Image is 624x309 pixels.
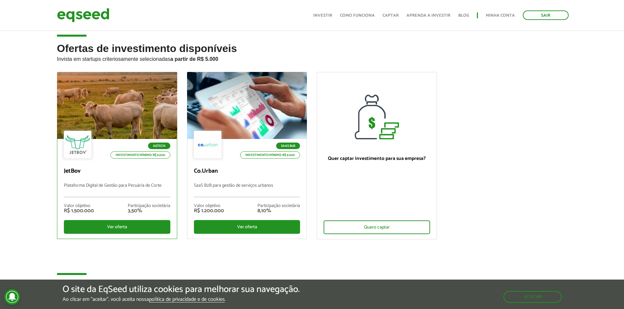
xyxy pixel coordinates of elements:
div: Valor objetivo [194,204,224,208]
div: 8,10% [257,208,300,214]
div: Participação societária [128,204,170,208]
p: Investimento mínimo: R$ 5.000 [240,151,300,159]
div: Ver oferta [194,220,300,234]
a: política de privacidade e de cookies [149,297,225,302]
p: Quer captar investimento para sua empresa? [324,156,430,162]
p: SaaS B2B para gestão de serviços urbanos [194,183,300,197]
a: SaaS B2B Investimento mínimo: R$ 5.000 Co.Urban SaaS B2B para gestão de serviços urbanos Valor ob... [187,72,307,239]
a: Quer captar investimento para sua empresa? Quero captar [317,72,437,239]
div: Valor objetivo [64,204,94,208]
strong: a partir de R$ 5.000 [170,56,218,62]
div: Ver oferta [64,220,170,234]
a: Captar [383,13,399,18]
p: Plataforma Digital de Gestão para Pecuária de Corte [64,183,170,197]
a: Sair [523,10,569,20]
a: Aprenda a investir [407,13,450,18]
button: Aceitar [503,291,562,303]
p: JetBov [64,168,170,175]
h5: O site da EqSeed utiliza cookies para melhorar sua navegação. [63,284,300,295]
p: SaaS B2B [276,143,300,149]
div: R$ 1.500.000 [64,208,94,214]
a: Agtech Investimento mínimo: R$ 5.000 JetBov Plataforma Digital de Gestão para Pecuária de Corte V... [57,72,177,239]
p: Invista em startups criteriosamente selecionadas [57,54,567,62]
h2: Ofertas de investimento disponíveis [57,43,567,72]
div: Quero captar [324,220,430,234]
p: Co.Urban [194,168,300,175]
a: Investir [313,13,332,18]
div: Participação societária [257,204,300,208]
p: Investimento mínimo: R$ 5.000 [110,151,170,159]
div: R$ 1.200.000 [194,208,224,214]
div: 3,50% [128,208,170,214]
img: EqSeed [57,7,109,24]
p: Ao clicar em "aceitar", você aceita nossa . [63,296,300,302]
a: Blog [458,13,469,18]
p: Agtech [148,143,170,149]
a: Minha conta [486,13,515,18]
a: Como funciona [340,13,375,18]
